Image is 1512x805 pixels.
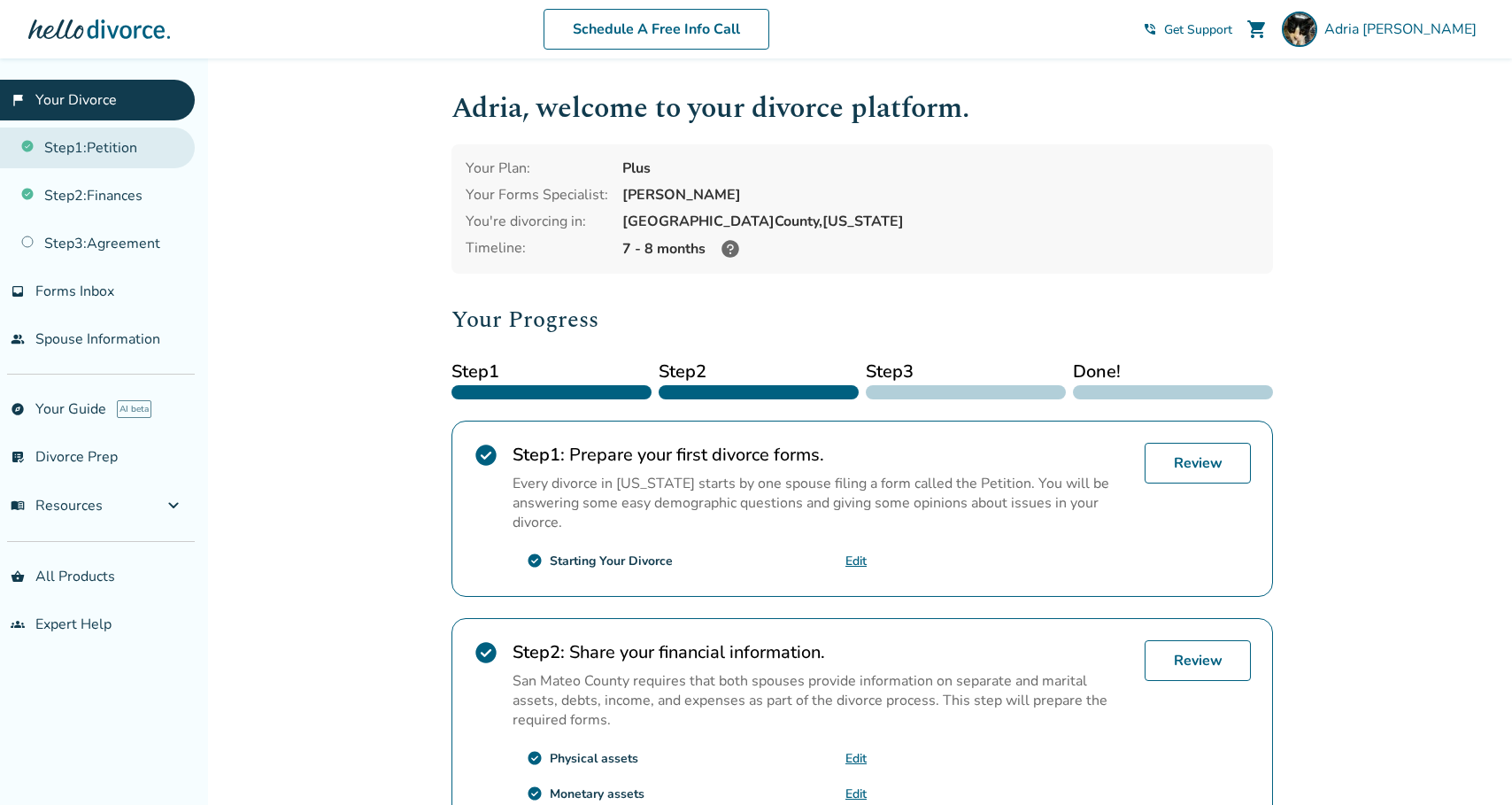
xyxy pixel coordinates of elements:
span: check_circle [474,443,498,468]
div: Starting Your Divorce [550,553,673,569]
span: explore [11,402,25,416]
h2: Your Progress [451,302,1273,337]
a: Review [1145,640,1251,681]
span: groups [11,617,25,631]
span: Step 1 [451,359,652,385]
span: Resources [11,496,103,515]
div: Your Forms Specialist: [466,185,608,205]
span: Get Support [1164,21,1232,38]
div: Your Plan: [466,159,608,178]
strong: Step 2 : [513,640,565,664]
div: [GEOGRAPHIC_DATA] County, [US_STATE] [622,212,1259,231]
div: Timeline: [466,238,608,259]
h1: Adria , welcome to your divorce platform. [451,87,1273,130]
span: Step 3 [866,359,1066,385]
a: Review [1145,443,1251,484]
span: check_circle [474,640,498,665]
div: 7 - 8 months [622,238,1259,259]
span: menu_book [11,499,25,513]
p: Every divorce in [US_STATE] starts by one spouse filing a form called the Petition. You will be a... [513,474,1130,532]
span: Done! [1073,359,1273,385]
span: phone_in_talk [1143,22,1157,36]
span: Adria [PERSON_NAME] [1324,19,1484,39]
span: list_alt_check [11,450,25,464]
p: San Mateo County requires that both spouses provide information on separate and marital assets, d... [513,671,1130,730]
span: Step 2 [659,359,859,385]
span: expand_more [163,495,184,516]
div: You're divorcing in: [466,212,608,231]
a: Edit [845,553,867,569]
span: check_circle [527,786,543,801]
span: inbox [11,284,25,298]
div: Physical assets [550,750,638,767]
span: check_circle [527,553,543,569]
a: Edit [845,750,867,767]
span: AI beta [117,400,151,418]
span: shopping_basket [11,569,25,584]
strong: Step 1 : [513,443,565,467]
span: check_circle [527,750,543,766]
img: Adria Olender [1282,12,1317,47]
div: [PERSON_NAME] [622,185,1259,205]
iframe: Chat Widget [1423,720,1512,805]
span: shopping_cart [1246,19,1268,40]
h2: Share your financial information. [513,640,1130,664]
h2: Prepare your first divorce forms. [513,443,1130,467]
a: Schedule A Free Info Call [544,9,769,50]
span: people [11,332,25,346]
a: Edit [845,786,867,802]
span: flag_2 [11,93,25,107]
span: Forms Inbox [35,282,114,301]
a: phone_in_talkGet Support [1143,21,1232,38]
div: Monetary assets [550,786,644,802]
div: Plus [622,159,1259,178]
